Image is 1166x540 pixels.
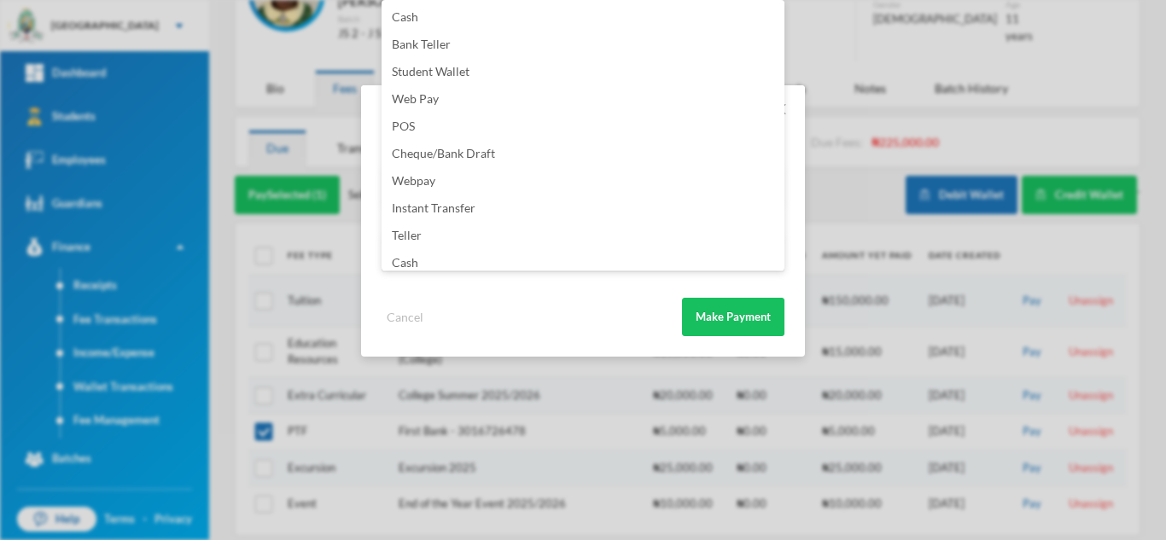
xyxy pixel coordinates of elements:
[392,64,469,78] span: Student Wallet
[392,173,435,188] span: Webpay
[392,200,475,215] span: Instant Transfer
[392,146,495,160] span: Cheque/Bank Draft
[392,9,418,24] span: Cash
[392,228,422,242] span: Teller
[382,307,429,327] button: Cancel
[392,91,439,106] span: Web Pay
[392,255,418,270] span: Cash
[392,119,415,133] span: POS
[682,298,784,336] button: Make Payment
[392,37,451,51] span: Bank Teller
